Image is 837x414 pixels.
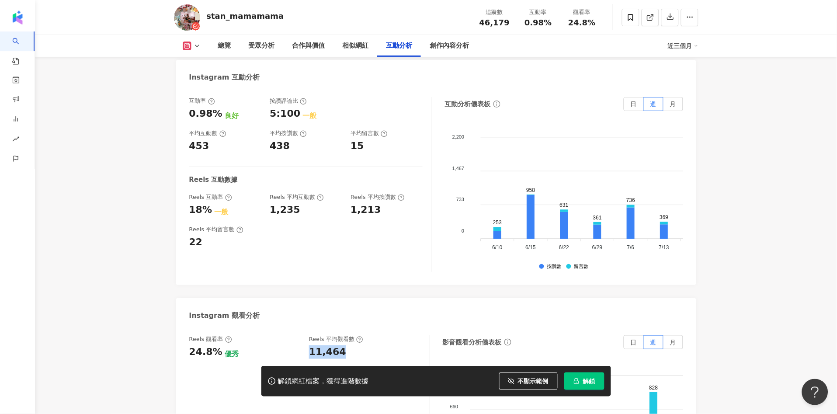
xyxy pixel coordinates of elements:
[479,18,510,27] span: 46,179
[189,73,260,82] div: Instagram 互動分析
[573,378,580,384] span: lock
[592,244,603,250] tspan: 6/29
[189,97,215,105] div: 互動率
[670,339,676,346] span: 月
[225,349,239,359] div: 優秀
[456,197,464,202] tspan: 733
[430,41,469,51] div: 創作內容分析
[524,18,552,27] span: 0.98%
[189,203,212,217] div: 18%
[452,135,465,140] tspan: 2,200
[12,130,19,150] span: rise
[302,111,316,121] div: 一般
[627,244,635,250] tspan: 7/6
[218,41,231,51] div: 總覽
[189,236,203,249] div: 22
[174,4,200,31] img: KOL Avatar
[650,339,656,346] span: 週
[547,264,561,270] div: 按讚數
[631,339,637,346] span: 日
[478,8,511,17] div: 追蹤數
[309,345,346,359] div: 11,464
[503,337,513,347] span: info-circle
[351,139,364,153] div: 15
[10,10,24,24] img: logo icon
[386,41,413,51] div: 互動分析
[526,244,536,250] tspan: 6/15
[351,203,381,217] div: 1,213
[583,378,595,385] span: 解鎖
[207,10,284,21] div: stan_mamamama
[574,264,588,270] div: 留言數
[499,372,558,390] button: 不顯示範例
[249,41,275,51] div: 受眾分析
[270,129,307,137] div: 平均按讚數
[351,129,388,137] div: 平均留言數
[566,8,599,17] div: 觀看率
[278,377,369,386] div: 解鎖網紅檔案，獲得進階數據
[492,244,503,250] tspan: 6/10
[670,101,676,108] span: 月
[12,31,30,66] a: search
[189,226,243,233] div: Reels 平均留言數
[452,166,465,171] tspan: 1,467
[650,101,656,108] span: 週
[270,97,307,105] div: 按讚評論比
[189,175,238,184] div: Reels 互動數據
[270,107,300,121] div: 5:100
[351,193,405,201] div: Reels 平均按讚數
[631,101,637,108] span: 日
[270,203,300,217] div: 1,235
[518,378,549,385] span: 不顯示範例
[343,41,369,51] div: 相似網紅
[462,228,464,233] tspan: 0
[568,18,595,27] span: 24.8%
[659,244,670,250] tspan: 7/13
[189,193,232,201] div: Reels 互動率
[450,404,458,409] tspan: 660
[564,372,604,390] button: 解鎖
[445,100,491,109] div: 互動分析儀表板
[270,139,290,153] div: 438
[189,345,222,359] div: 24.8%
[309,335,363,343] div: Reels 平均觀看數
[492,99,502,109] span: info-circle
[559,244,570,250] tspan: 6/22
[189,335,232,343] div: Reels 觀看率
[225,111,239,121] div: 良好
[189,107,222,121] div: 0.98%
[270,193,324,201] div: Reels 平均互動數
[189,139,209,153] div: 453
[522,8,555,17] div: 互動率
[189,311,260,320] div: Instagram 觀看分析
[443,338,502,347] div: 影音觀看分析儀表板
[214,207,228,217] div: 一般
[668,39,698,53] div: 近三個月
[292,41,325,51] div: 合作與價值
[189,129,226,137] div: 平均互動數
